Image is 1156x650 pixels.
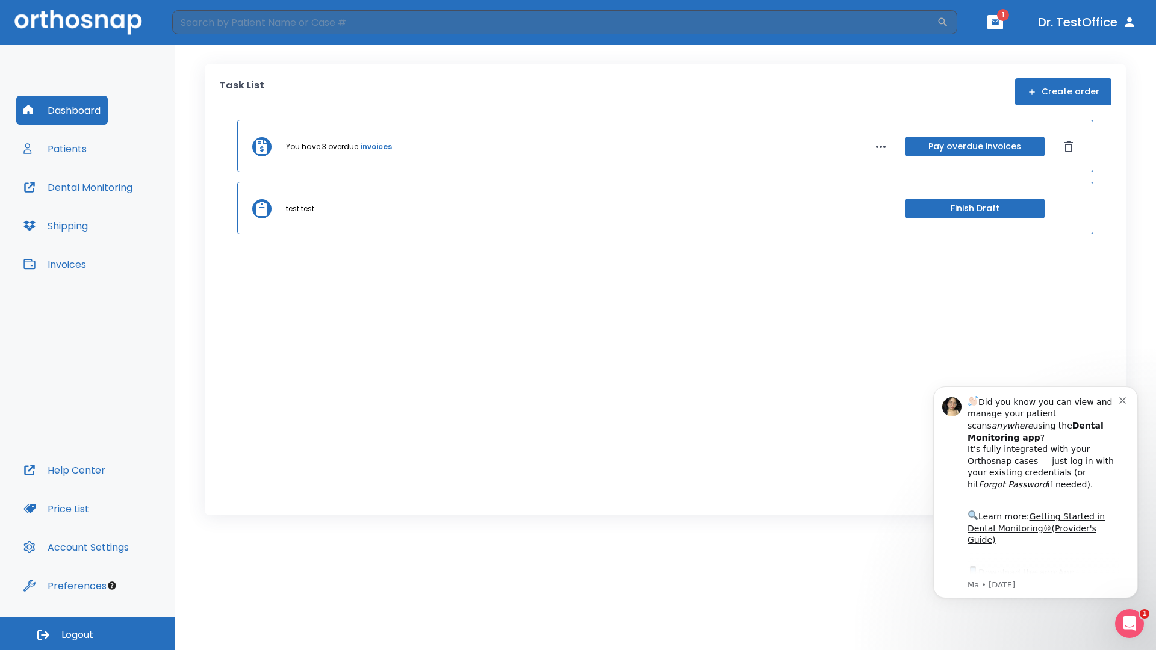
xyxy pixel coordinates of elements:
[905,199,1045,218] button: Finish Draft
[905,137,1045,156] button: Pay overdue invoices
[361,141,392,152] a: invoices
[1140,609,1149,619] span: 1
[107,580,117,591] div: Tooltip anchor
[16,571,114,600] button: Preferences
[1015,78,1111,105] button: Create order
[16,533,136,562] button: Account Settings
[16,173,140,202] button: Dental Monitoring
[997,9,1009,21] span: 1
[16,456,113,484] button: Help Center
[16,134,94,163] button: Patients
[1059,137,1078,156] button: Dismiss
[16,250,93,279] button: Invoices
[1033,11,1142,33] button: Dr. TestOffice
[14,10,142,34] img: Orthosnap
[61,628,93,642] span: Logout
[16,211,95,240] button: Shipping
[16,494,96,523] button: Price List
[286,203,314,214] p: test test
[16,96,108,125] button: Dashboard
[915,371,1156,644] iframe: Intercom notifications message
[286,141,358,152] p: You have 3 overdue
[172,10,937,34] input: Search by Patient Name or Case #
[1115,609,1144,638] iframe: Intercom live chat
[219,78,264,105] p: Task List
